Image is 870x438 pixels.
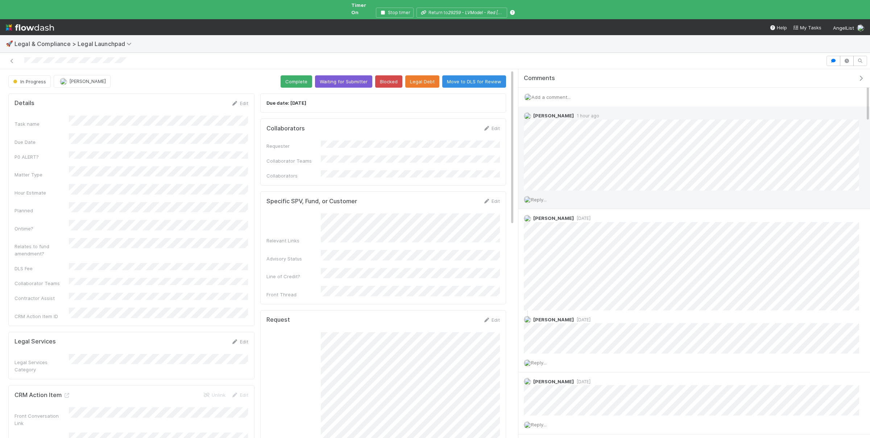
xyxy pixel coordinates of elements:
span: Legal & Compliance > Legal Launchpad [14,40,135,47]
button: Legal Debt [405,75,439,88]
img: avatar_b5be9b1b-4537-4870-b8e7-50cc2287641b.png [524,112,531,120]
h5: Legal Services [14,338,56,345]
a: Edit [483,317,500,323]
div: Ontime? [14,225,69,232]
div: Hour Estimate [14,189,69,196]
button: Blocked [375,75,402,88]
h5: Details [14,100,34,107]
button: Return to29259 - LVModel - Red [PERSON_NAME] Ventures [417,8,507,18]
i: 29259 - LVModel - Red Beard Ventures [448,10,550,15]
div: DLS Fee [14,265,69,272]
div: Front Thread [266,291,321,298]
div: Planned [14,207,69,214]
a: Edit [483,198,500,204]
span: 🚀 [6,41,13,47]
span: Comments [524,75,555,82]
a: Edit [231,392,248,398]
div: Front Conversation Link [14,412,69,427]
span: [PERSON_NAME] [533,215,574,221]
span: [PERSON_NAME] [533,113,574,118]
div: Collaborator Teams [14,280,69,287]
span: Add a comment... [531,94,571,100]
div: Matter Type [14,171,69,178]
img: avatar_b5be9b1b-4537-4870-b8e7-50cc2287641b.png [524,378,531,385]
div: Contractor Assist [14,295,69,302]
a: Unlink [203,392,225,398]
div: Relates to fund amendment? [14,243,69,257]
a: Edit [231,339,248,345]
img: avatar_55b415e2-df6a-4422-95b4-4512075a58f2.png [857,24,864,32]
button: Move to DLS for Review [442,75,506,88]
div: Advisory Status [266,255,321,262]
span: Timer On [351,2,366,15]
img: avatar_55b415e2-df6a-4422-95b4-4512075a58f2.png [524,215,531,222]
h5: Specific SPV, Fund, or Customer [266,198,357,205]
img: avatar_55b415e2-df6a-4422-95b4-4512075a58f2.png [524,359,531,367]
div: P0 ALERT? [14,153,69,160]
a: Edit [483,125,500,131]
div: Help [770,24,787,31]
span: Reply... [531,197,547,203]
span: [DATE] [574,317,591,322]
div: Requester [266,142,321,150]
img: logo-inverted-e16ddd16eac7371096b0.svg [6,21,54,34]
a: My Tasks [793,24,821,31]
button: Waiting for Submitter [315,75,372,88]
div: Collaborators [266,172,321,179]
span: [DATE] [574,379,591,384]
span: My Tasks [793,25,821,30]
span: [PERSON_NAME] [533,317,574,322]
h5: Request [266,316,290,324]
span: Timer On [351,1,373,16]
span: [PERSON_NAME] [533,379,574,384]
button: In Progress [8,75,51,88]
h5: Collaborators [266,125,305,132]
img: avatar_55b415e2-df6a-4422-95b4-4512075a58f2.png [524,421,531,429]
h5: CRM Action Item [14,392,70,399]
a: Edit [231,100,248,106]
img: avatar_55b415e2-df6a-4422-95b4-4512075a58f2.png [524,196,531,203]
span: 1 hour ago [574,113,599,118]
div: CRM Action Item ID [14,313,69,320]
div: Due Date [14,138,69,146]
img: avatar_55b415e2-df6a-4422-95b4-4512075a58f2.png [524,316,531,323]
div: Task name [14,120,69,128]
img: avatar_55b415e2-df6a-4422-95b4-4512075a58f2.png [524,93,531,101]
span: [DATE] [574,216,591,221]
div: Collaborator Teams [266,157,321,164]
span: Reply... [531,360,547,366]
button: Stop timer [376,8,414,18]
span: AngelList [833,25,854,31]
div: Relevant Links [266,237,321,244]
div: Line of Credit? [266,273,321,280]
span: In Progress [12,79,46,84]
button: Complete [281,75,312,88]
strong: Due date: [DATE] [266,100,306,106]
span: Reply... [531,422,547,427]
div: Legal Services Category [14,359,69,373]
